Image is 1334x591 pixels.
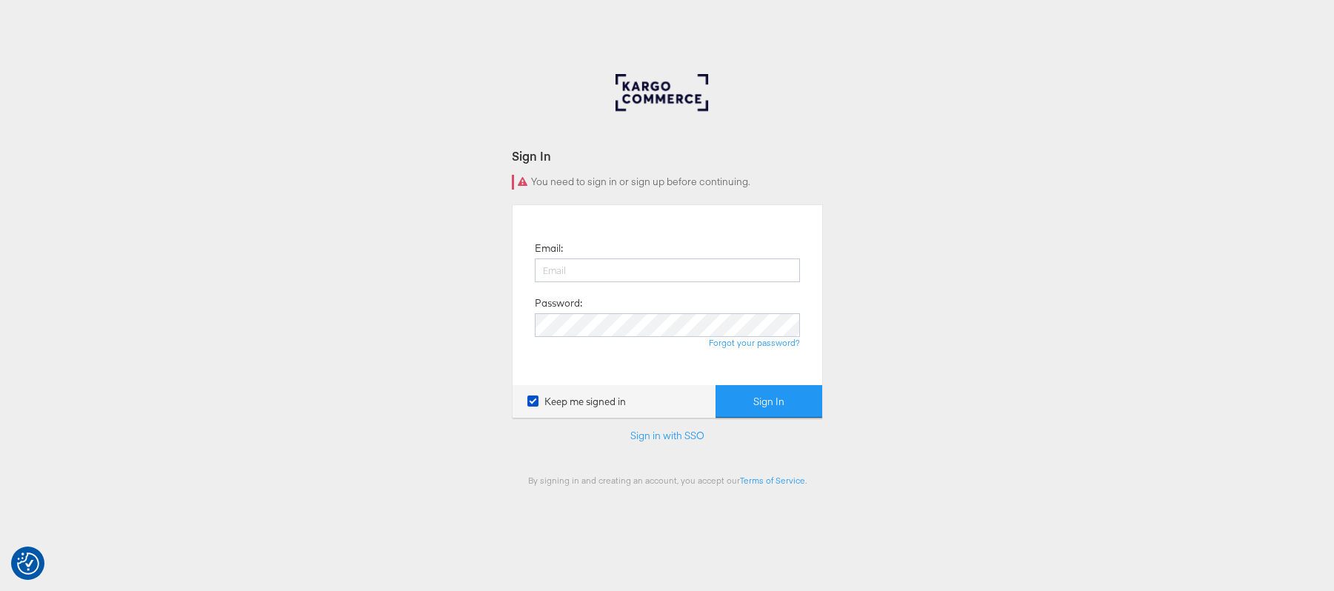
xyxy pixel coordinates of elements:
button: Consent Preferences [17,552,39,575]
label: Email: [535,241,563,256]
label: Password: [535,296,582,310]
div: You need to sign in or sign up before continuing. [512,175,823,190]
button: Sign In [716,385,822,418]
a: Terms of Service [740,475,805,486]
a: Forgot your password? [709,337,800,348]
a: Sign in with SSO [630,429,704,442]
input: Email [535,258,800,282]
div: Sign In [512,147,823,164]
div: By signing in and creating an account, you accept our . [512,475,823,486]
label: Keep me signed in [527,395,626,409]
img: Revisit consent button [17,552,39,575]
